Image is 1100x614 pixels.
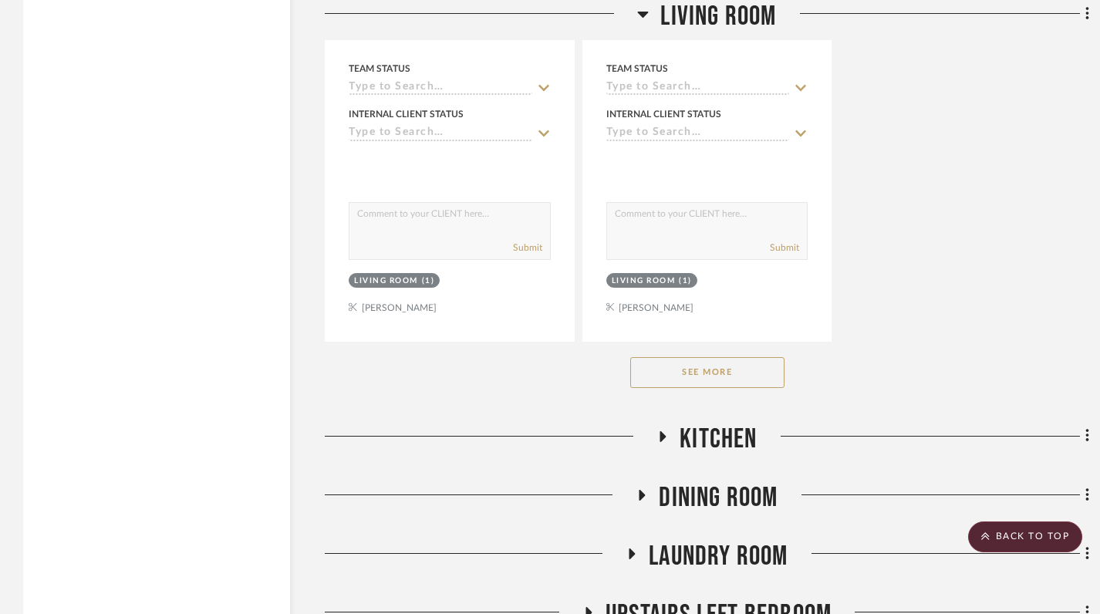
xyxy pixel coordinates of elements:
input: Type to Search… [606,81,790,96]
button: Submit [770,241,799,255]
button: Submit [513,241,542,255]
div: (1) [422,275,435,287]
div: (1) [679,275,692,287]
div: Team Status [606,62,668,76]
button: See More [630,357,785,388]
div: Internal Client Status [606,107,721,121]
span: Laundry Room [649,540,788,573]
input: Type to Search… [349,127,532,141]
div: Internal Client Status [349,107,464,121]
div: Living Room [612,275,676,287]
scroll-to-top-button: BACK TO TOP [968,521,1082,552]
input: Type to Search… [349,81,532,96]
div: Living Room [354,275,418,287]
div: Team Status [349,62,410,76]
input: Type to Search… [606,127,790,141]
span: Dining Room [659,481,778,514]
span: Kitchen [680,423,757,456]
